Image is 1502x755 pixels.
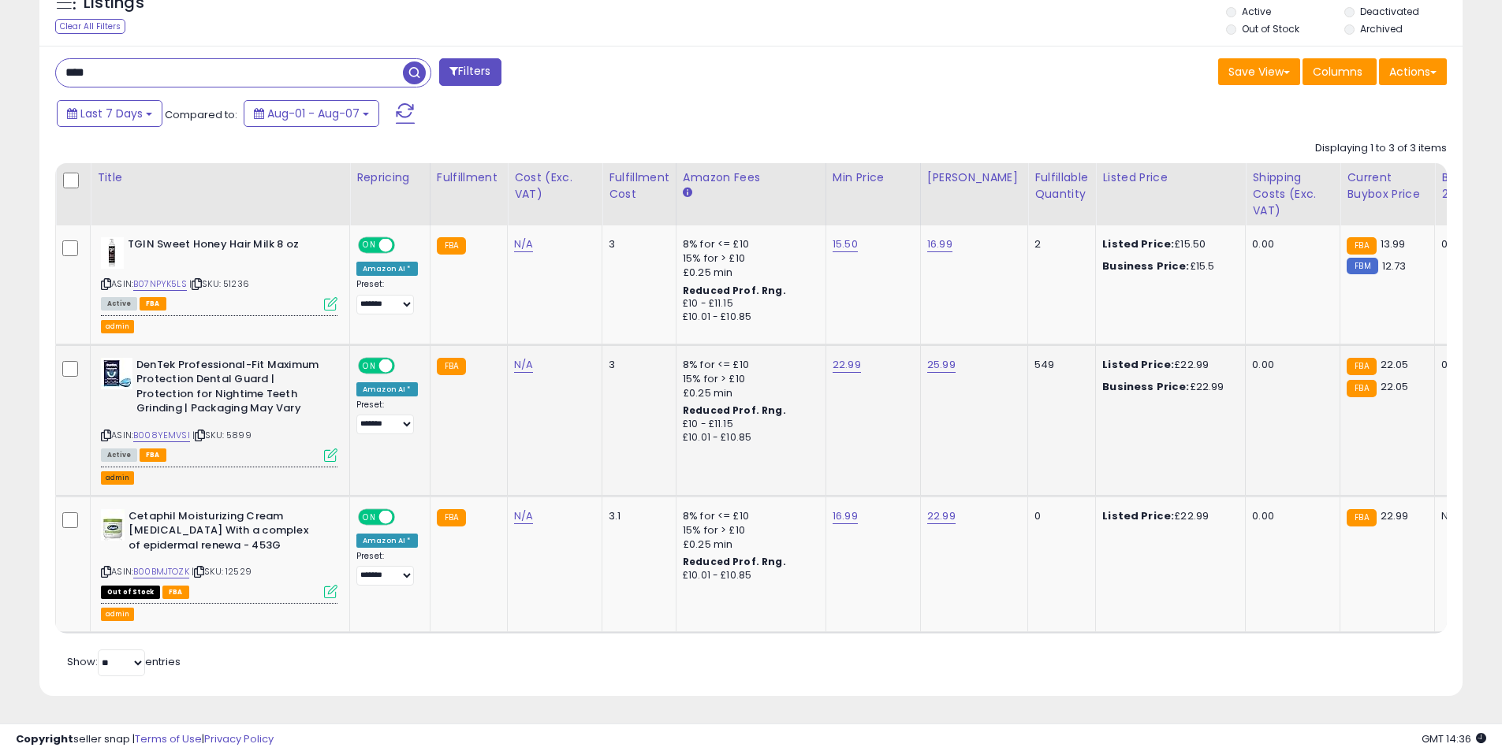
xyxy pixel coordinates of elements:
span: | SKU: 5899 [192,429,252,441]
div: Repricing [356,169,423,186]
button: Actions [1379,58,1447,85]
div: 8% for <= £10 [683,358,814,372]
div: 2 [1034,237,1083,251]
a: N/A [514,236,533,252]
div: N/A [1441,509,1493,523]
div: £15.50 [1102,237,1233,251]
div: 8% for <= £10 [683,509,814,523]
b: Listed Price: [1102,357,1174,372]
a: Privacy Policy [204,731,274,746]
div: Amazon AI * [356,262,418,276]
div: Shipping Costs (Exc. VAT) [1252,169,1333,219]
b: TGIN Sweet Honey Hair Milk 8 oz [128,237,319,256]
button: Aug-01 - Aug-07 [244,100,379,127]
div: £0.25 min [683,386,814,400]
a: 22.99 [927,508,956,524]
div: 0.00 [1252,509,1328,523]
div: Amazon Fees [683,169,819,186]
div: Title [97,169,343,186]
a: B008YEMVSI [133,429,190,442]
div: ASIN: [101,358,337,460]
b: Reduced Prof. Rng. [683,555,786,568]
div: Listed Price [1102,169,1239,186]
div: 549 [1034,358,1083,372]
button: Save View [1218,58,1300,85]
span: Columns [1313,64,1362,80]
small: FBA [1347,509,1376,526]
a: N/A [514,357,533,373]
div: Displaying 1 to 3 of 3 items [1315,141,1447,156]
a: 22.99 [833,357,861,373]
div: £0.25 min [683,537,814,552]
div: £10 - £11.15 [683,297,814,311]
span: All listings currently available for purchase on Amazon [101,297,137,311]
span: OFF [393,510,418,523]
span: 12.73 [1382,258,1407,273]
div: 0 [1034,509,1083,523]
a: N/A [514,508,533,524]
a: 16.99 [927,236,952,252]
div: £10.01 - £10.85 [683,569,814,582]
div: Fulfillment [437,169,501,186]
small: FBA [437,358,466,375]
span: OFF [393,359,418,372]
b: DenTek Professional-Fit Maximum Protection Dental Guard | Protection for Nightime Teeth Grinding ... [136,358,328,420]
b: Cetaphil Moisturizing Cream [MEDICAL_DATA] With a complex of epidermal renewa - 453G [129,509,320,557]
div: 15% for > £10 [683,523,814,537]
div: [PERSON_NAME] [927,169,1021,186]
button: admin [101,320,134,333]
span: ON [360,510,379,523]
img: 41e1ElucUIL._SL40_.jpg [101,358,132,389]
div: £22.99 [1102,509,1233,523]
div: Preset: [356,400,418,435]
small: FBA [1347,380,1376,397]
div: £15.5 [1102,259,1233,273]
small: FBA [437,237,466,255]
span: FBA [140,297,166,311]
div: 15% for > £10 [683,251,814,266]
a: 15.50 [833,236,858,252]
span: 13.99 [1381,236,1406,251]
div: £22.99 [1102,358,1233,372]
img: 31lsox6fJkL._SL40_.jpg [101,237,124,269]
b: Listed Price: [1102,508,1174,523]
div: Current Buybox Price [1347,169,1428,203]
div: Preset: [356,551,418,586]
img: 31jufOCneFL._SL40_.jpg [101,509,125,541]
b: Reduced Prof. Rng. [683,404,786,417]
a: B00BMJTOZK [133,565,189,578]
b: Reduced Prof. Rng. [683,284,786,297]
span: 22.05 [1381,379,1409,394]
label: Active [1242,5,1271,18]
span: All listings currently available for purchase on Amazon [101,448,137,462]
div: £22.99 [1102,380,1233,394]
small: FBA [437,509,466,526]
div: 0.00 [1252,237,1328,251]
div: Cost (Exc. VAT) [514,169,595,203]
button: Filters [439,58,501,86]
div: 3.1 [609,509,664,523]
span: FBA [162,586,189,599]
span: Show: entries [67,654,181,669]
small: Amazon Fees. [683,186,692,200]
div: Fulfillable Quantity [1034,169,1089,203]
label: Out of Stock [1242,22,1299,35]
div: ASIN: [101,237,337,309]
span: ON [360,239,379,252]
label: Deactivated [1360,5,1419,18]
div: 8% for <= £10 [683,237,814,251]
div: Amazon AI * [356,382,418,396]
label: Archived [1360,22,1403,35]
span: | SKU: 12529 [192,565,252,578]
span: ON [360,359,379,372]
small: FBM [1347,258,1377,274]
div: Amazon AI * [356,534,418,548]
a: 16.99 [833,508,858,524]
span: 22.05 [1381,357,1409,372]
div: Min Price [833,169,914,186]
div: Preset: [356,279,418,314]
span: 22.99 [1381,508,1409,523]
div: £0.25 min [683,266,814,280]
div: £10.01 - £10.85 [683,431,814,444]
span: All listings that are currently out of stock and unavailable for purchase on Amazon [101,586,160,599]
